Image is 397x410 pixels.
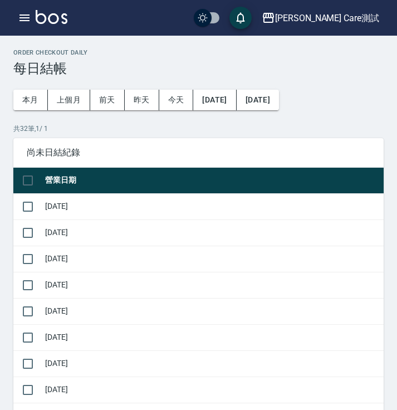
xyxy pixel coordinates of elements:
[229,7,252,29] button: save
[48,90,90,110] button: 上個月
[275,11,379,25] div: [PERSON_NAME] Care測試
[90,90,125,110] button: 前天
[42,219,384,246] td: [DATE]
[125,90,159,110] button: 昨天
[42,350,384,377] td: [DATE]
[36,10,67,24] img: Logo
[42,377,384,403] td: [DATE]
[27,147,370,158] span: 尚未日結紀錄
[159,90,194,110] button: 今天
[42,324,384,350] td: [DATE]
[13,49,384,56] h2: Order checkout daily
[42,298,384,324] td: [DATE]
[42,272,384,298] td: [DATE]
[13,61,384,76] h3: 每日結帳
[237,90,279,110] button: [DATE]
[13,90,48,110] button: 本月
[42,168,384,194] th: 營業日期
[42,246,384,272] td: [DATE]
[257,7,384,30] button: [PERSON_NAME] Care測試
[42,193,384,219] td: [DATE]
[13,124,384,134] p: 共 32 筆, 1 / 1
[193,90,236,110] button: [DATE]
